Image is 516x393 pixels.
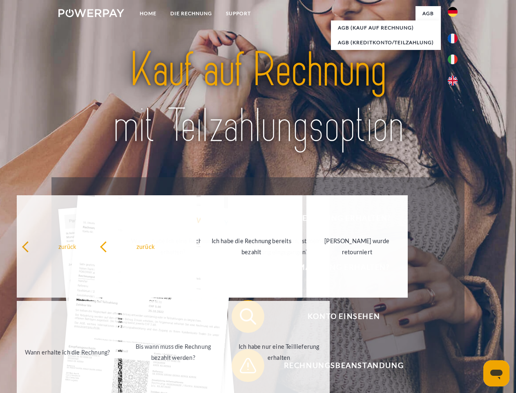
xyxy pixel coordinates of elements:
[331,20,441,35] a: AGB (Kauf auf Rechnung)
[448,54,458,64] img: it
[448,76,458,86] img: en
[127,341,219,363] div: Bis wann muss die Rechnung bezahlt werden?
[22,241,114,252] div: zurück
[163,6,219,21] a: DIE RECHNUNG
[311,235,403,257] div: [PERSON_NAME] wurde retourniert
[448,7,458,17] img: de
[448,34,458,43] img: fr
[483,360,509,386] iframe: Schaltfläche zum Öffnen des Messaging-Fensters
[100,241,192,252] div: zurück
[415,6,441,21] a: agb
[243,300,444,333] span: Konto einsehen
[22,346,114,357] div: Wann erhalte ich die Rechnung?
[78,39,438,157] img: title-powerpay_de.svg
[206,235,297,257] div: Ich habe die Rechnung bereits bezahlt
[331,35,441,50] a: AGB (Kreditkonto/Teilzahlung)
[219,6,258,21] a: SUPPORT
[243,349,444,382] span: Rechnungsbeanstandung
[133,6,163,21] a: Home
[233,341,325,363] div: Ich habe nur eine Teillieferung erhalten
[58,9,124,17] img: logo-powerpay-white.svg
